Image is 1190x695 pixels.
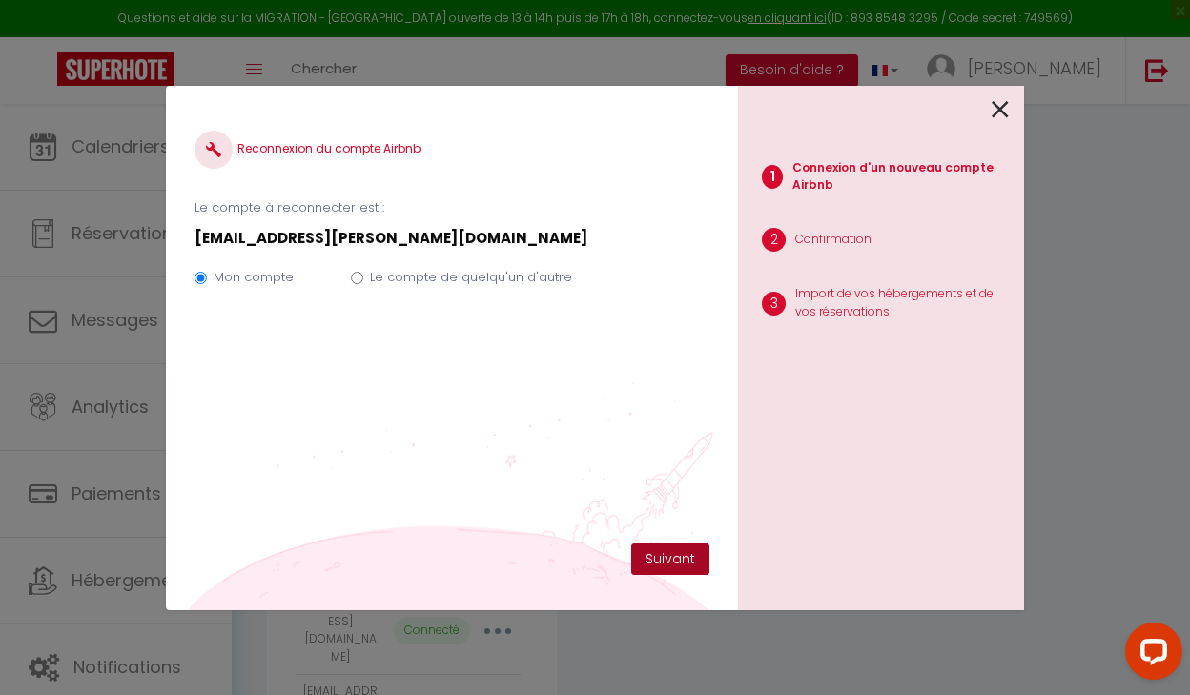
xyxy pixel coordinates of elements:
[214,268,294,287] label: Mon compte
[762,292,786,316] span: 3
[370,268,572,287] label: Le compte de quelqu'un d'autre
[195,198,709,217] p: Le compte à reconnecter est :
[762,165,783,189] span: 1
[631,543,709,576] button: Suivant
[762,228,786,252] span: 2
[195,227,709,250] p: [EMAIL_ADDRESS][PERSON_NAME][DOMAIN_NAME]
[792,159,1009,195] p: Connexion d'un nouveau compte Airbnb
[795,231,872,249] p: Confirmation
[795,285,1009,321] p: Import de vos hébergements et de vos réservations
[195,131,709,169] h4: Reconnexion du compte Airbnb
[1110,615,1190,695] iframe: LiveChat chat widget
